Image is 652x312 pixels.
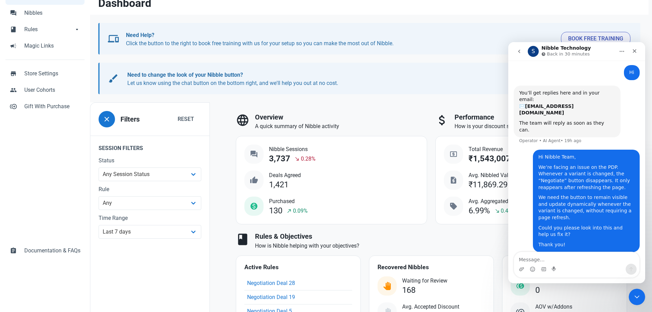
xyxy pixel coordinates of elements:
span: language [236,113,250,127]
p: A quick summary of Nibble activity [255,122,427,130]
span: User Cohorts [24,86,80,94]
span: Nibble Sessions [269,145,316,153]
button: Reset [170,112,201,126]
span: arrow_drop_down [74,25,80,32]
span: control_point_duplicate [10,102,17,109]
span: 0.45% [501,207,515,215]
a: control_point_duplicateGift With Purchase [5,98,85,115]
a: Negotiation Deal 28 [247,280,295,286]
span: south_east [294,156,300,162]
a: peopleUser Cohorts [5,82,85,98]
img: status_purchased_with_addon.svg [516,282,524,290]
legend: Session Filters [90,136,209,157]
p: How is your discount strategy performing? [455,122,627,130]
div: ₹11,869.29 [469,180,508,189]
span: book [10,25,17,32]
label: Rule [99,185,201,194]
h3: Filters [120,115,140,123]
h3: Rules & Objectives [255,233,627,240]
span: Magic Links [24,42,80,50]
span: 0.09% [293,207,308,215]
span: north_east [286,208,292,214]
div: 0 [535,286,540,295]
span: brush [108,73,119,84]
p: How is Nibble helping with your objectives? [255,242,627,250]
button: Book Free Training [561,32,630,46]
span: Documentation & FAQs [24,247,80,255]
a: forumNibbles [5,5,85,21]
a: storeStore Settings [5,65,85,82]
h3: Overview [255,113,427,121]
span: Total Revenue [469,145,551,153]
span: Purchased [269,197,308,205]
button: close [99,111,115,127]
span: 0.28% [301,155,316,163]
span: people [10,86,17,93]
span: assignment [10,247,17,253]
span: Nibbles [24,9,80,17]
p: Let us know using the chat button on the bottom right, and we'll help you out at no cost. [127,71,624,87]
a: campaignMagic Links [5,38,85,54]
span: Avg. Accepted Discount [402,303,459,311]
span: book [236,233,250,246]
iframe: Intercom live chat [629,289,645,305]
p: Click the button to the right to book free training with us for your setup so you can make the mo... [126,31,555,48]
h4: Active Rules [244,264,352,271]
span: south_east [495,208,500,214]
label: Status [99,157,201,165]
span: local_atm [449,150,458,158]
b: Need Help? [126,32,154,38]
span: AOV w/Addons [535,303,572,311]
a: assignmentDocumentation & FAQs [5,242,85,259]
span: campaign [10,42,17,49]
span: Reset [178,115,194,123]
span: close [103,115,111,123]
div: 130 [269,206,282,215]
div: 1,421 [269,180,289,189]
b: Need to change the look of your Nibble button? [127,72,243,78]
span: devices [108,33,119,44]
a: bookRulesarrow_drop_down [5,21,85,38]
span: Store Settings [24,70,80,78]
span: sell [449,202,458,210]
a: Negotiation Deal 19 [247,294,295,300]
div: 3,737 [269,154,290,163]
div: ₹1,543,007.25 [469,154,523,163]
label: Time Range [99,214,201,222]
span: Rules [24,25,74,34]
span: Avg. Nibbled Value [469,171,533,179]
span: monetization_on [250,202,258,210]
span: request_quote [449,176,458,184]
h3: Performance [455,113,627,121]
span: thumb_up [250,176,258,184]
span: store [10,70,17,76]
h4: Recovered Nibbles [378,264,485,271]
iframe: Intercom live chat [508,42,645,283]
